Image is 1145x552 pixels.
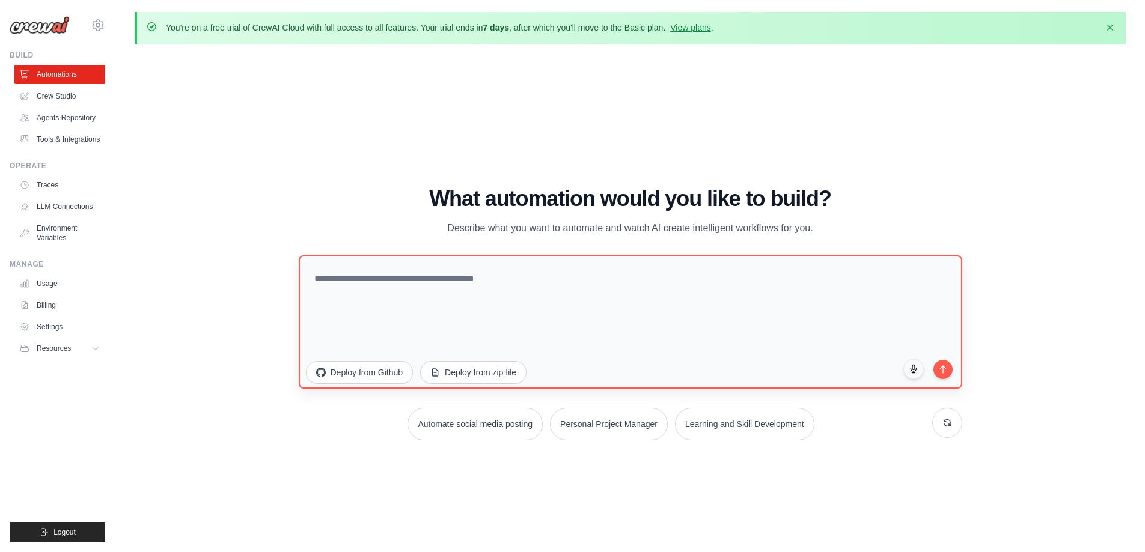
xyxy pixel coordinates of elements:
[37,344,71,353] span: Resources
[10,522,105,542] button: Logout
[14,197,105,216] a: LLM Connections
[14,296,105,315] a: Billing
[10,16,70,34] img: Logo
[550,408,668,440] button: Personal Project Manager
[1085,494,1145,552] iframe: Chat Widget
[166,22,713,34] p: You're on a free trial of CrewAI Cloud with full access to all features. Your trial ends in , aft...
[14,86,105,106] a: Crew Studio
[14,219,105,247] a: Environment Variables
[306,361,414,384] button: Deploy from Github
[14,65,105,84] a: Automations
[675,408,814,440] button: Learning and Skill Development
[670,23,710,32] a: View plans
[14,130,105,149] a: Tools & Integrations
[10,259,105,269] div: Manage
[483,23,509,32] strong: 7 days
[299,187,962,211] h1: What automation would you like to build?
[10,161,105,171] div: Operate
[14,274,105,293] a: Usage
[14,317,105,336] a: Settings
[53,527,76,537] span: Logout
[10,50,105,60] div: Build
[14,175,105,195] a: Traces
[14,339,105,358] button: Resources
[420,361,527,384] button: Deploy from zip file
[408,408,543,440] button: Automate social media posting
[429,220,832,236] p: Describe what you want to automate and watch AI create intelligent workflows for you.
[14,108,105,127] a: Agents Repository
